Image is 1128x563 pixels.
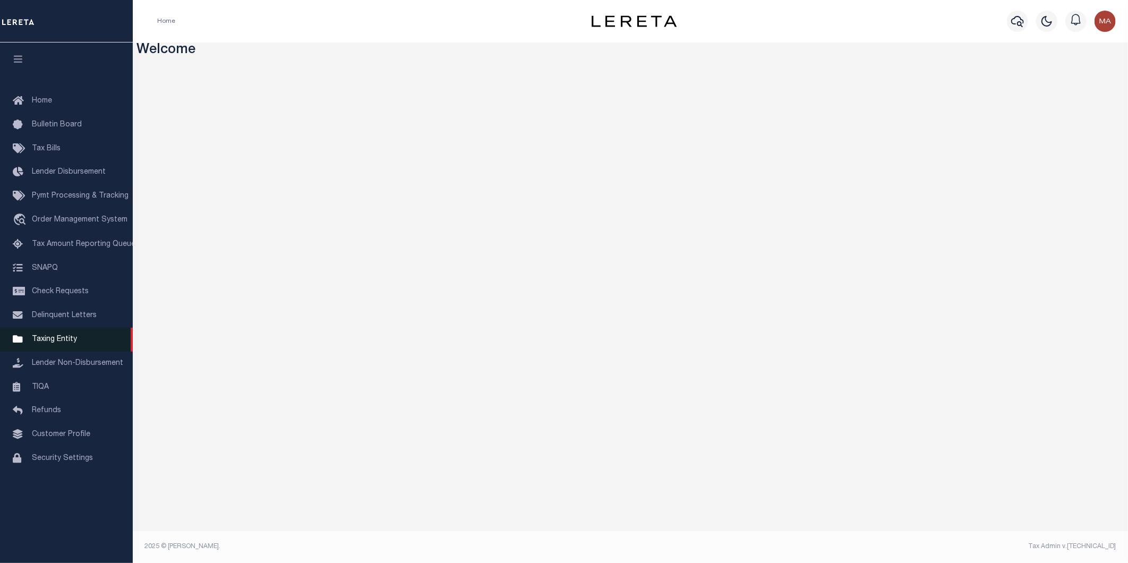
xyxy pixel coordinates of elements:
span: Tax Amount Reporting Queue [32,241,135,248]
span: Tax Bills [32,145,61,152]
span: Delinquent Letters [32,312,97,319]
span: Lender Disbursement [32,168,106,176]
span: Check Requests [32,288,89,295]
span: Refunds [32,407,61,414]
span: Security Settings [32,455,93,462]
span: TIQA [32,383,49,390]
span: Bulletin Board [32,121,82,129]
span: Home [32,97,52,105]
span: Taxing Entity [32,336,77,343]
i: travel_explore [13,214,30,227]
span: Order Management System [32,216,127,224]
span: SNAPQ [32,264,58,271]
span: Customer Profile [32,431,90,438]
img: svg+xml;base64,PHN2ZyB4bWxucz0iaHR0cDovL3d3dy53My5vcmcvMjAwMC9zdmciIHBvaW50ZXItZXZlbnRzPSJub25lIi... [1095,11,1116,32]
img: logo-dark.svg [592,15,677,27]
h3: Welcome [137,42,1124,59]
div: Tax Admin v.[TECHNICAL_ID] [638,542,1116,551]
li: Home [157,16,175,26]
span: Pymt Processing & Tracking [32,192,129,200]
span: Lender Non-Disbursement [32,360,123,367]
div: 2025 © [PERSON_NAME]. [137,542,631,551]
